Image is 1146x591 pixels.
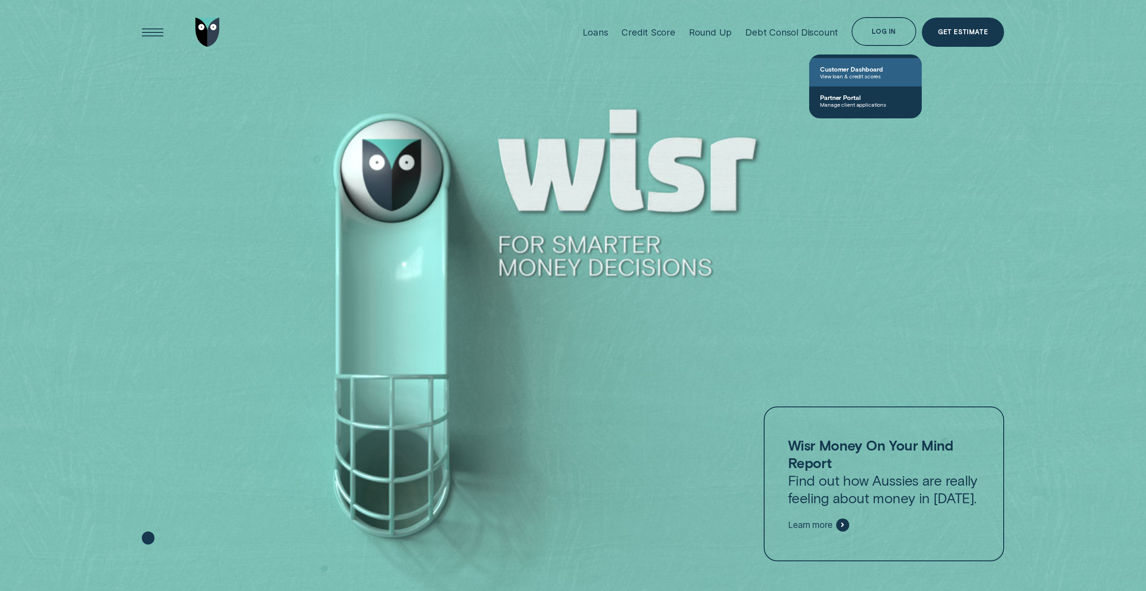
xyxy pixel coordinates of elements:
[820,65,911,73] span: Customer Dashboard
[621,27,675,38] div: Credit Score
[809,58,922,86] a: Customer DashboardView loan & credit scores
[820,73,911,79] span: View loan & credit scores
[820,94,911,101] span: Partner Portal
[764,406,1004,561] a: Wisr Money On Your Mind ReportFind out how Aussies are really feeling about money in [DATE].Learn...
[922,18,1004,47] a: Get Estimate
[583,27,608,38] div: Loans
[689,27,732,38] div: Round Up
[195,18,220,47] img: Wisr
[788,437,953,471] strong: Wisr Money On Your Mind Report
[788,519,833,530] span: Learn more
[788,436,980,506] p: Find out how Aussies are really feeling about money in [DATE].
[852,17,916,46] button: Log in
[138,18,168,47] button: Open Menu
[809,86,922,115] a: Partner PortalManage client applications
[745,27,838,38] div: Debt Consol Discount
[820,101,911,108] span: Manage client applications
